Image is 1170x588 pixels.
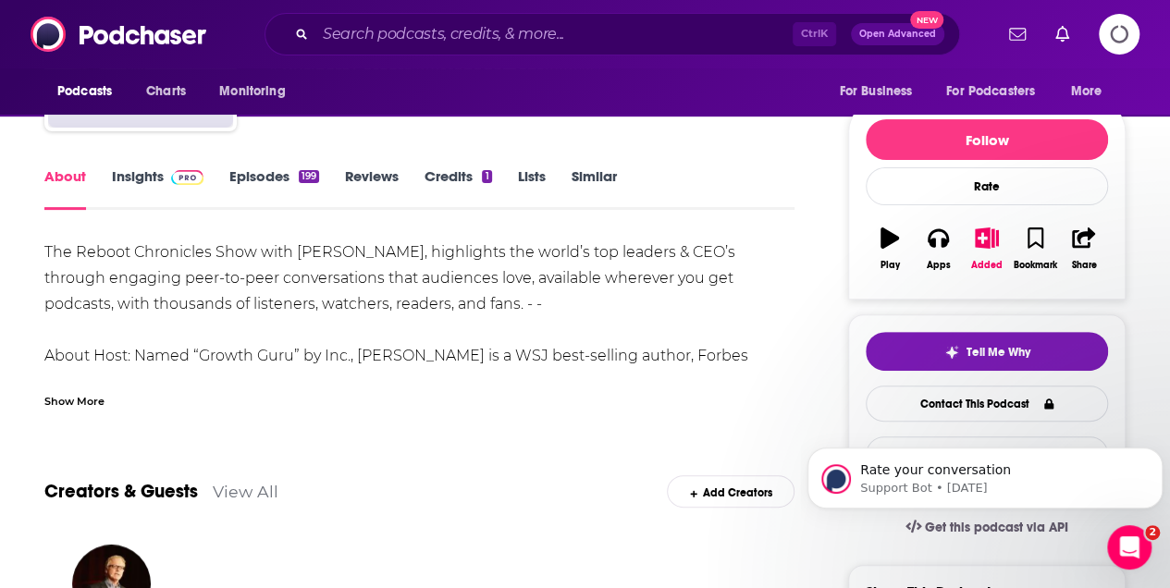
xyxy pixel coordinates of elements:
[934,74,1062,109] button: open menu
[946,79,1035,104] span: For Podcasters
[1014,260,1057,271] div: Bookmark
[963,215,1011,282] button: Added
[914,215,962,282] button: Apps
[299,170,319,183] div: 199
[859,30,936,39] span: Open Advanced
[1107,525,1152,570] iframe: Intercom live chat
[31,17,208,52] img: Podchaser - Follow, Share and Rate Podcasts
[1058,74,1126,109] button: open menu
[146,79,186,104] span: Charts
[482,170,491,183] div: 1
[206,74,309,109] button: open menu
[44,239,794,447] div: The Reboot Chronicles Show with [PERSON_NAME], highlights the world’s top leaders & CEO’s through...
[881,260,900,271] div: Play
[866,167,1108,205] div: Rate
[1099,14,1139,55] span: Logging in
[315,19,793,49] input: Search podcasts, credits, & more...
[826,74,935,109] button: open menu
[800,409,1170,538] iframe: Intercom notifications message
[44,74,136,109] button: open menu
[667,475,794,508] div: Add Creators
[967,345,1030,360] span: Tell Me Why
[345,167,399,210] a: Reviews
[229,167,319,210] a: Episodes199
[112,167,203,210] a: InsightsPodchaser Pro
[44,167,86,210] a: About
[425,167,491,210] a: Credits1
[866,386,1108,422] a: Contact This Podcast
[971,260,1003,271] div: Added
[57,79,112,104] span: Podcasts
[134,74,197,109] a: Charts
[866,215,914,282] button: Play
[944,345,959,360] img: tell me why sparkle
[910,11,943,29] span: New
[44,480,198,503] a: Creators & Guests
[1071,260,1096,271] div: Share
[866,332,1108,371] button: tell me why sparkleTell Me Why
[839,79,912,104] span: For Business
[1011,215,1059,282] button: Bookmark
[1048,18,1077,50] a: Show notifications dropdown
[866,119,1108,160] button: Follow
[1071,79,1102,104] span: More
[518,167,546,210] a: Lists
[213,482,278,501] a: View All
[219,79,285,104] span: Monitoring
[1060,215,1108,282] button: Share
[793,22,836,46] span: Ctrl K
[1002,18,1033,50] a: Show notifications dropdown
[851,23,944,45] button: Open AdvancedNew
[171,170,203,185] img: Podchaser Pro
[1145,525,1160,540] span: 2
[927,260,951,271] div: Apps
[572,167,617,210] a: Similar
[265,13,960,55] div: Search podcasts, credits, & more...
